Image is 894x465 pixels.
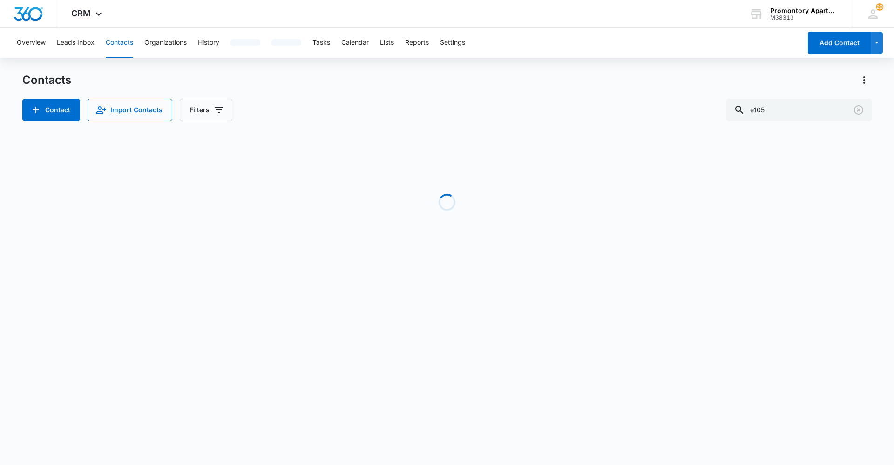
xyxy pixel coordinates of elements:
[22,73,71,87] h1: Contacts
[876,3,883,11] div: notifications count
[57,28,95,58] button: Leads Inbox
[851,103,866,117] button: Clear
[770,14,838,21] div: account id
[405,28,429,58] button: Reports
[88,99,172,121] button: Import Contacts
[876,3,883,11] span: 29
[198,28,219,58] button: History
[312,28,330,58] button: Tasks
[17,28,46,58] button: Overview
[341,28,369,58] button: Calendar
[808,32,871,54] button: Add Contact
[22,99,80,121] button: Add Contact
[106,28,133,58] button: Contacts
[440,28,465,58] button: Settings
[380,28,394,58] button: Lists
[726,99,872,121] input: Search Contacts
[144,28,187,58] button: Organizations
[71,8,91,18] span: CRM
[770,7,838,14] div: account name
[857,73,872,88] button: Actions
[180,99,232,121] button: Filters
